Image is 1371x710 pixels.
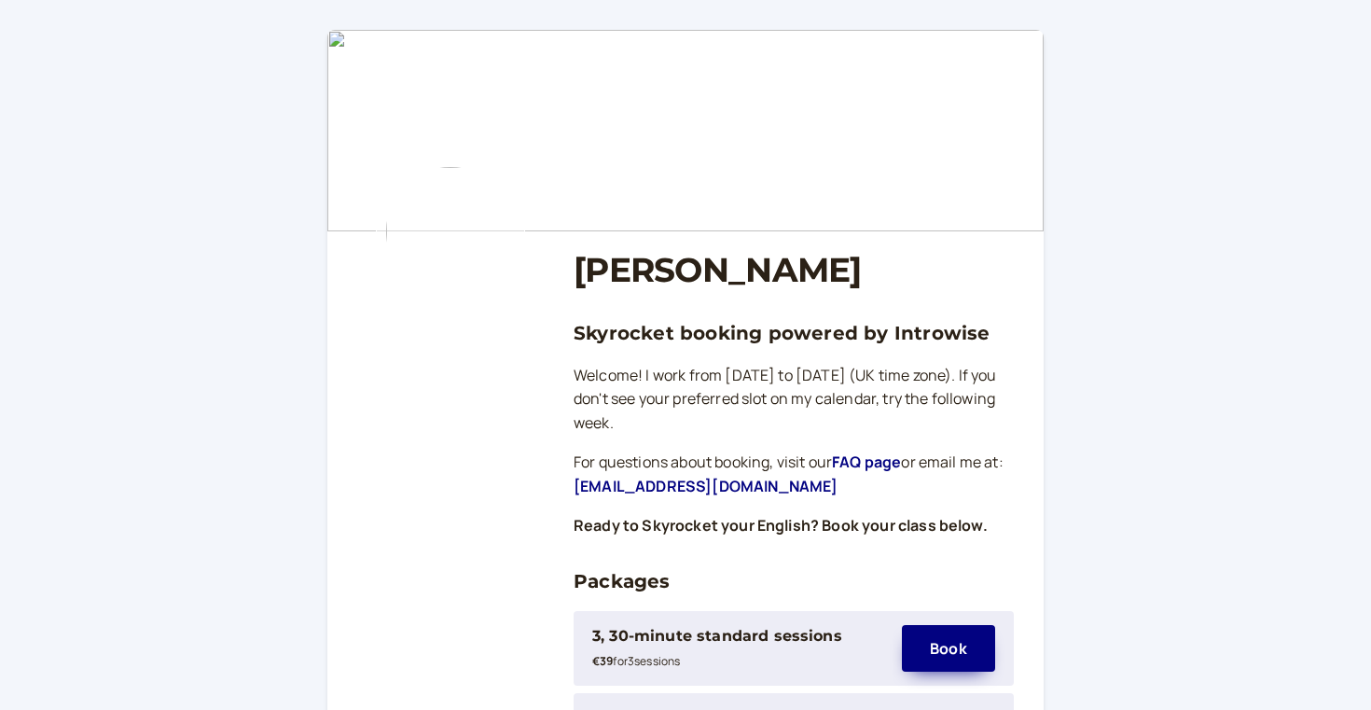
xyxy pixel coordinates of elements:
b: €39 [592,653,613,669]
h1: [PERSON_NAME] [574,250,1014,290]
small: for 3 session s [592,653,680,669]
p: Welcome! I work from [DATE] to [DATE] (UK time zone). If you don't see your preferred slot on my ... [574,364,1014,437]
p: For questions about booking, visit our or email me at: [574,451,1014,499]
h3: Skyrocket booking powered by Introwise [574,318,1014,348]
a: FAQ page [832,452,901,472]
strong: Ready to Skyrocket your English? Book your class below. [574,515,988,536]
div: 3, 30-minute standard sessions€39for3sessions [592,624,883,673]
a: [EMAIL_ADDRESS][DOMAIN_NAME] [574,476,838,496]
div: 3, 30-minute standard sessions [592,624,842,648]
button: Book [902,625,995,672]
h3: Packages [574,566,1014,596]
